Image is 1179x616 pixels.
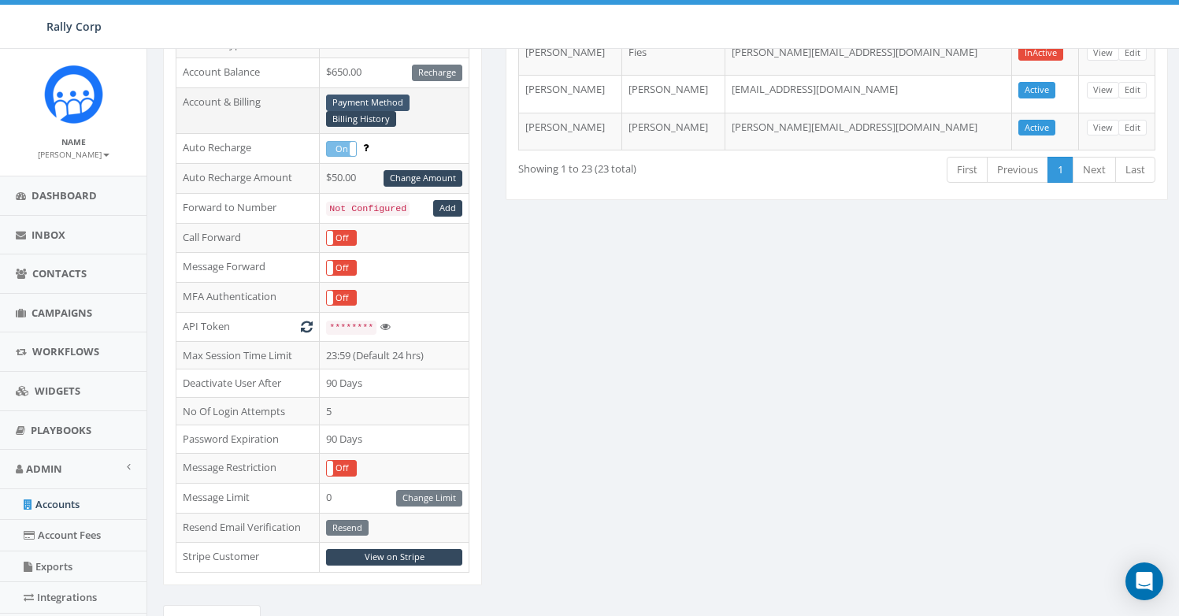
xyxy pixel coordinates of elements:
[61,136,86,147] small: Name
[363,140,369,154] span: Enable to prevent campaign failure.
[947,157,988,183] a: First
[433,200,462,217] a: Add
[327,291,356,306] label: Off
[320,58,469,88] td: $650.00
[725,38,1012,76] td: [PERSON_NAME][EMAIL_ADDRESS][DOMAIN_NAME]
[301,321,313,332] i: Generate New Token
[176,283,320,313] td: MFA Authentication
[1118,120,1147,136] a: Edit
[176,397,320,425] td: No Of Login Attempts
[320,483,469,513] td: 0
[176,483,320,513] td: Message Limit
[35,384,80,398] span: Widgets
[1118,45,1147,61] a: Edit
[519,38,622,76] td: [PERSON_NAME]
[326,460,357,477] div: OnOff
[326,260,357,276] div: OnOff
[176,193,320,223] td: Forward to Number
[1118,82,1147,98] a: Edit
[38,149,109,160] small: [PERSON_NAME]
[32,344,99,358] span: Workflows
[1018,82,1055,98] a: Active
[320,164,469,194] td: $50.00
[320,397,469,425] td: 5
[326,549,462,566] a: View on Stripe
[176,543,320,573] td: Stripe Customer
[519,113,622,150] td: [PERSON_NAME]
[176,253,320,283] td: Message Forward
[176,223,320,253] td: Call Forward
[326,111,396,128] a: Billing History
[32,306,92,320] span: Campaigns
[1018,45,1063,61] a: InActive
[320,341,469,369] td: 23:59 (Default 24 hrs)
[32,266,87,280] span: Contacts
[622,38,725,76] td: Fies
[176,164,320,194] td: Auto Recharge Amount
[326,141,357,158] div: OnOff
[326,202,410,216] code: Not Configured
[384,170,462,187] a: Change Amount
[987,157,1048,183] a: Previous
[176,313,320,342] td: API Token
[1087,45,1119,61] a: View
[1018,120,1055,136] a: Active
[622,75,725,113] td: [PERSON_NAME]
[1047,157,1073,183] a: 1
[32,228,65,242] span: Inbox
[518,155,769,176] div: Showing 1 to 23 (23 total)
[176,425,320,454] td: Password Expiration
[327,142,356,157] label: On
[26,462,62,476] span: Admin
[1125,562,1163,600] div: Open Intercom Messenger
[622,113,725,150] td: [PERSON_NAME]
[327,461,356,476] label: Off
[176,87,320,134] td: Account & Billing
[1087,120,1119,136] a: View
[46,19,102,34] span: Rally Corp
[176,341,320,369] td: Max Session Time Limit
[519,75,622,113] td: [PERSON_NAME]
[1115,157,1155,183] a: Last
[320,369,469,398] td: 90 Days
[725,75,1012,113] td: [EMAIL_ADDRESS][DOMAIN_NAME]
[31,423,91,437] span: Playbooks
[1073,157,1116,183] a: Next
[327,231,356,246] label: Off
[176,134,320,164] td: Auto Recharge
[327,261,356,276] label: Off
[44,65,103,124] img: Icon_1.png
[725,113,1012,150] td: [PERSON_NAME][EMAIL_ADDRESS][DOMAIN_NAME]
[176,513,320,543] td: Resend Email Verification
[326,230,357,247] div: OnOff
[32,188,97,202] span: Dashboard
[176,453,320,483] td: Message Restriction
[326,95,410,111] a: Payment Method
[326,290,357,306] div: OnOff
[176,369,320,398] td: Deactivate User After
[38,147,109,161] a: [PERSON_NAME]
[1087,82,1119,98] a: View
[320,425,469,454] td: 90 Days
[176,58,320,88] td: Account Balance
